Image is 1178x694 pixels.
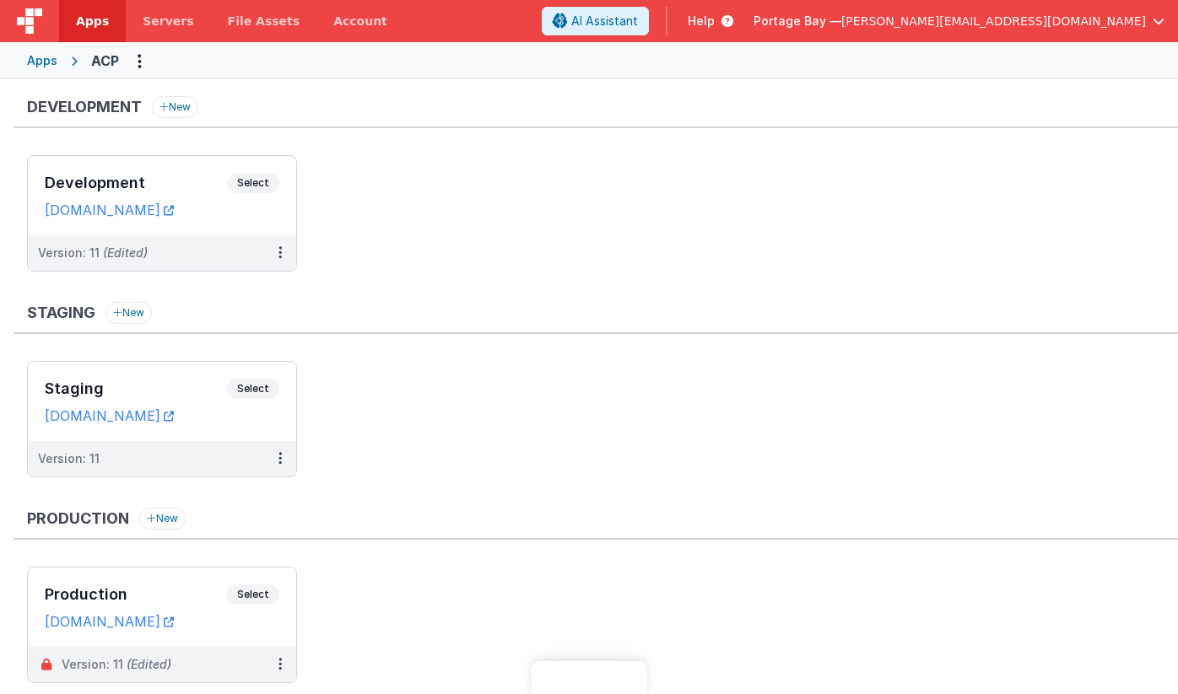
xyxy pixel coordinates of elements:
[62,656,171,673] div: Version: 11
[228,13,300,30] span: File Assets
[571,13,638,30] span: AI Assistant
[841,13,1146,30] span: [PERSON_NAME][EMAIL_ADDRESS][DOMAIN_NAME]
[45,407,174,424] a: [DOMAIN_NAME]
[688,13,715,30] span: Help
[105,302,152,324] button: New
[27,99,142,116] h3: Development
[542,7,649,35] button: AI Assistant
[45,380,227,397] h3: Staging
[754,13,841,30] span: Portage Bay —
[38,245,148,261] div: Version: 11
[45,175,227,191] h3: Development
[126,47,153,74] button: Options
[143,13,193,30] span: Servers
[27,52,57,69] div: Apps
[754,13,1164,30] button: Portage Bay — [PERSON_NAME][EMAIL_ADDRESS][DOMAIN_NAME]
[127,657,171,671] span: (Edited)
[227,379,279,399] span: Select
[227,584,279,605] span: Select
[103,245,148,260] span: (Edited)
[27,510,129,527] h3: Production
[38,450,100,467] div: Version: 11
[27,304,95,321] h3: Staging
[45,613,174,630] a: [DOMAIN_NAME]
[91,51,119,71] div: ACP
[227,173,279,193] span: Select
[45,586,227,603] h3: Production
[45,202,174,218] a: [DOMAIN_NAME]
[76,13,109,30] span: Apps
[152,96,198,118] button: New
[139,508,186,530] button: New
